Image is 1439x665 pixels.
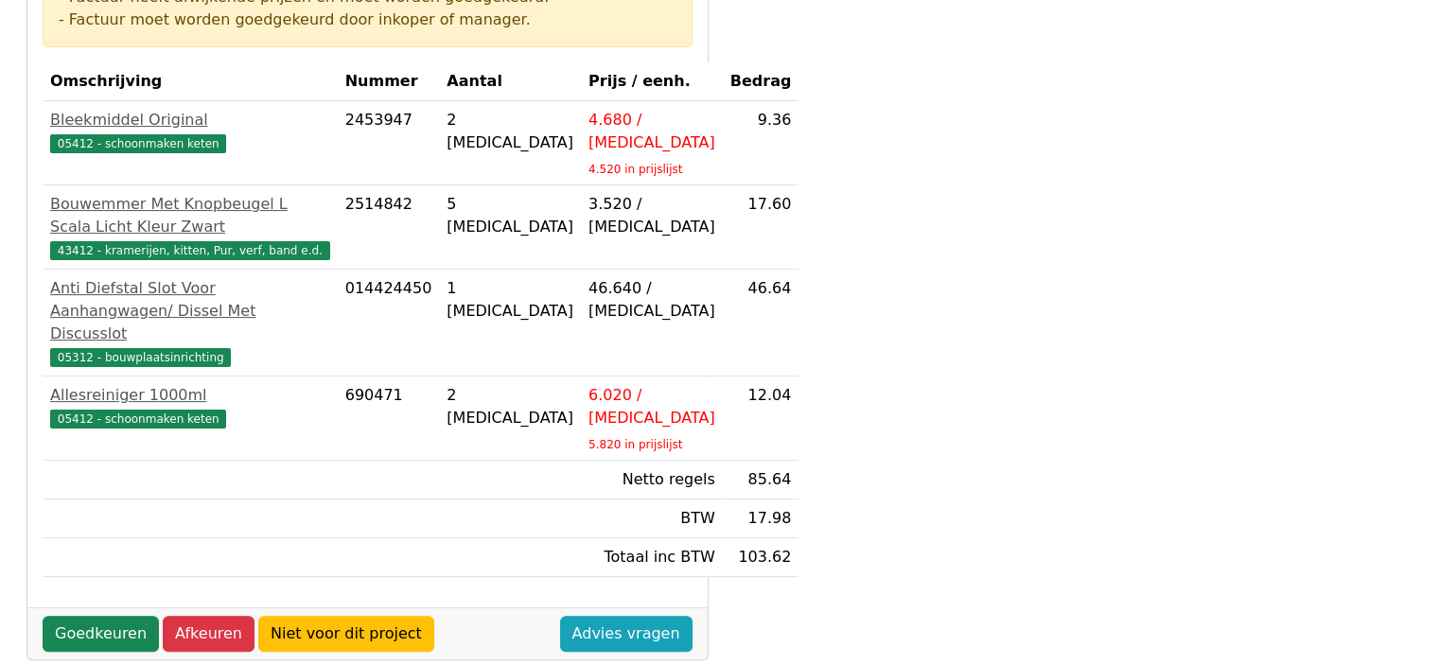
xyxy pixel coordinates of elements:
span: 05312 - bouwplaatsinrichting [50,348,231,367]
div: Bouwemmer Met Knopbeugel L Scala Licht Kleur Zwart [50,193,330,238]
a: Goedkeuren [43,616,159,652]
td: Netto regels [581,461,723,499]
td: 014424450 [338,270,440,376]
a: Afkeuren [163,616,254,652]
td: 46.64 [723,270,799,376]
span: 43412 - kramerijen, kitten, Pur, verf, band e.d. [50,241,330,260]
th: Prijs / eenh. [581,62,723,101]
td: 85.64 [723,461,799,499]
sub: 5.820 in prijslijst [588,438,682,451]
div: 46.640 / [MEDICAL_DATA] [588,277,715,323]
div: Anti Diefstal Slot Voor Aanhangwagen/ Dissel Met Discusslot [50,277,330,345]
th: Nummer [338,62,440,101]
div: 2 [MEDICAL_DATA] [447,384,573,429]
td: 9.36 [723,101,799,185]
div: Allesreiniger 1000ml [50,384,330,407]
th: Bedrag [723,62,799,101]
a: Bouwemmer Met Knopbeugel L Scala Licht Kleur Zwart43412 - kramerijen, kitten, Pur, verf, band e.d. [50,193,330,261]
div: 3.520 / [MEDICAL_DATA] [588,193,715,238]
td: 103.62 [723,538,799,577]
div: 1 [MEDICAL_DATA] [447,277,573,323]
td: 690471 [338,376,440,461]
sub: 4.520 in prijslijst [588,163,682,176]
div: - Factuur moet worden goedgekeurd door inkoper of manager. [59,9,676,31]
td: 17.98 [723,499,799,538]
td: 2453947 [338,101,440,185]
span: 05412 - schoonmaken keten [50,134,226,153]
td: 17.60 [723,185,799,270]
a: Niet voor dit project [258,616,434,652]
a: Advies vragen [560,616,693,652]
div: Bleekmiddel Original [50,109,330,131]
span: 05412 - schoonmaken keten [50,410,226,429]
div: 4.680 / [MEDICAL_DATA] [588,109,715,154]
th: Aantal [439,62,581,101]
a: Anti Diefstal Slot Voor Aanhangwagen/ Dissel Met Discusslot05312 - bouwplaatsinrichting [50,277,330,368]
a: Bleekmiddel Original05412 - schoonmaken keten [50,109,330,154]
div: 5 [MEDICAL_DATA] [447,193,573,238]
div: 2 [MEDICAL_DATA] [447,109,573,154]
td: 2514842 [338,185,440,270]
th: Omschrijving [43,62,338,101]
td: 12.04 [723,376,799,461]
div: 6.020 / [MEDICAL_DATA] [588,384,715,429]
a: Allesreiniger 1000ml05412 - schoonmaken keten [50,384,330,429]
td: Totaal inc BTW [581,538,723,577]
td: BTW [581,499,723,538]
